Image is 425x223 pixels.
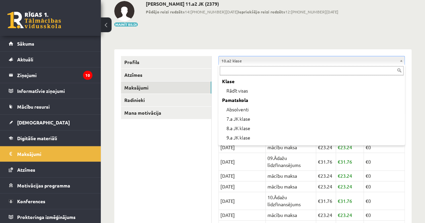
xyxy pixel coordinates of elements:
[220,86,403,96] div: Rādīt visas
[220,96,403,105] div: Pamatskola
[220,124,403,133] div: 8.a JK klase
[220,133,403,143] div: 9.a JK klase
[220,114,403,124] div: 7.a JK klase
[220,77,403,86] div: Klase
[220,143,403,152] div: 9.b JK klase
[220,105,403,114] div: Absolventi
